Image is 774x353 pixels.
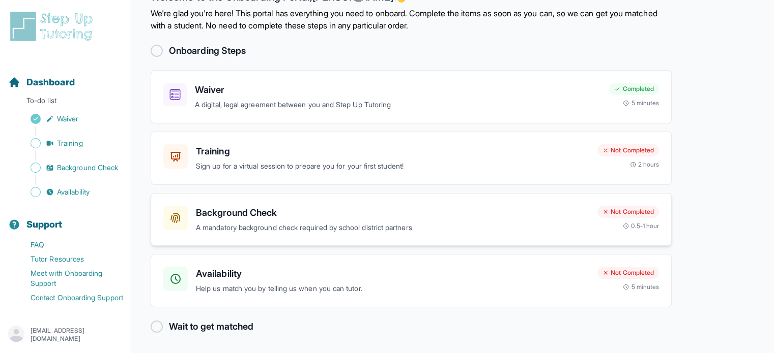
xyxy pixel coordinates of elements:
img: logo [8,10,99,43]
p: Sign up for a virtual session to prepare you for your first student! [196,161,589,172]
p: Help us match you by telling us when you can tutor. [196,283,589,295]
a: WaiverA digital, legal agreement between you and Step Up TutoringCompleted5 minutes [151,70,672,123]
div: 0.5-1 hour [623,222,659,230]
div: 5 minutes [623,99,659,107]
a: Dashboard [8,75,75,89]
a: TrainingSign up for a virtual session to prepare you for your first student!Not Completed2 hours [151,132,672,185]
div: 2 hours [630,161,660,169]
div: Completed [609,83,659,95]
span: Support [26,217,63,232]
a: Background CheckA mandatory background check required by school district partnersNot Completed0.5... [151,193,672,246]
p: [EMAIL_ADDRESS][DOMAIN_NAME] [31,327,122,343]
div: Not Completed [597,206,659,218]
p: A digital, legal agreement between you and Step Up Tutoring [195,99,601,111]
span: Background Check [57,163,118,173]
div: Not Completed [597,267,659,279]
div: 5 minutes [623,283,659,291]
div: Not Completed [597,144,659,156]
a: Background Check [8,161,130,175]
a: AvailabilityHelp us match you by telling us when you can tutor.Not Completed5 minutes [151,254,672,307]
span: Availability [57,187,90,197]
a: Availability [8,185,130,199]
button: [EMAIL_ADDRESS][DOMAIN_NAME] [8,326,122,344]
button: Support [4,201,126,236]
p: A mandatory background check required by school district partners [196,222,589,234]
h2: Onboarding Steps [169,44,246,58]
a: Tutor Resources [8,252,130,266]
h3: Waiver [195,83,601,97]
a: Contact Onboarding Support [8,291,130,305]
p: To-do list [4,95,126,110]
a: Meet with Onboarding Support [8,266,130,291]
a: Waiver [8,112,130,126]
span: Dashboard [26,75,75,89]
a: Training [8,136,130,150]
h3: Availability [196,267,589,281]
p: We're glad you're here! This portal has everything you need to onboard. Complete the items as soo... [151,7,672,31]
h2: Wait to get matched [169,319,253,334]
a: FAQ [8,238,130,252]
span: Waiver [57,114,78,124]
h3: Training [196,144,589,158]
span: Training [57,138,83,148]
button: Dashboard [4,59,126,93]
h3: Background Check [196,206,589,220]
